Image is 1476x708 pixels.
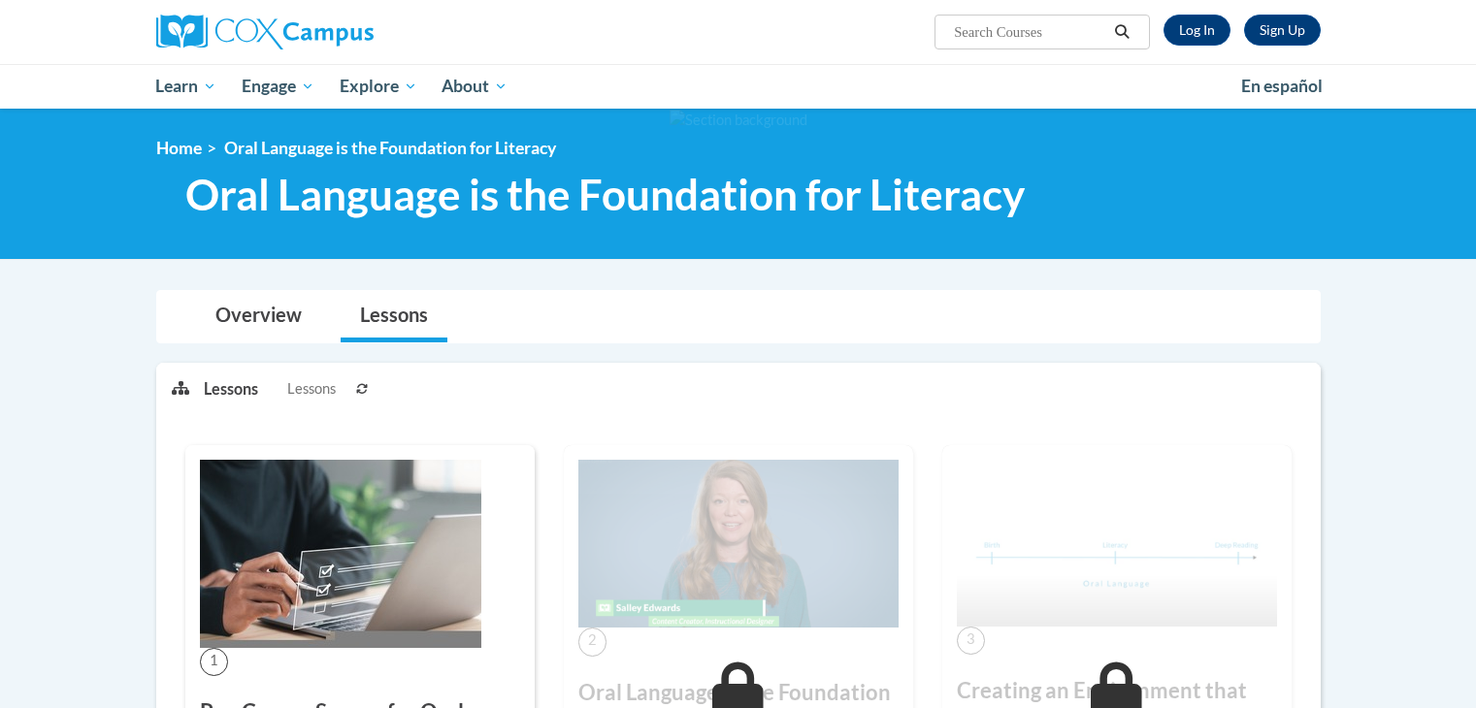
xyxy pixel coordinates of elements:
[1107,20,1136,44] button: Search
[442,75,508,98] span: About
[229,64,327,109] a: Engage
[144,64,230,109] a: Learn
[224,138,556,158] span: Oral Language is the Foundation for Literacy
[670,110,807,131] img: Section background
[1241,76,1323,96] span: En español
[200,460,481,648] img: Course Image
[1113,25,1131,40] i: 
[578,628,607,656] span: 2
[957,627,985,655] span: 3
[156,138,202,158] a: Home
[957,460,1277,627] img: Course Image
[429,64,520,109] a: About
[952,20,1107,44] input: Search Courses
[200,648,228,676] span: 1
[578,460,899,628] img: Course Image
[155,75,216,98] span: Learn
[287,378,336,400] span: Lessons
[204,378,258,400] p: Lessons
[185,169,1025,220] span: Oral Language is the Foundation for Literacy
[341,291,447,342] a: Lessons
[1244,15,1321,46] a: Register
[196,291,321,342] a: Overview
[1229,66,1335,107] a: En español
[242,75,314,98] span: Engage
[127,64,1350,109] div: Main menu
[156,15,525,49] a: Cox Campus
[156,15,374,49] img: Cox Campus
[340,75,417,98] span: Explore
[1164,15,1230,46] a: Log In
[327,64,430,109] a: Explore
